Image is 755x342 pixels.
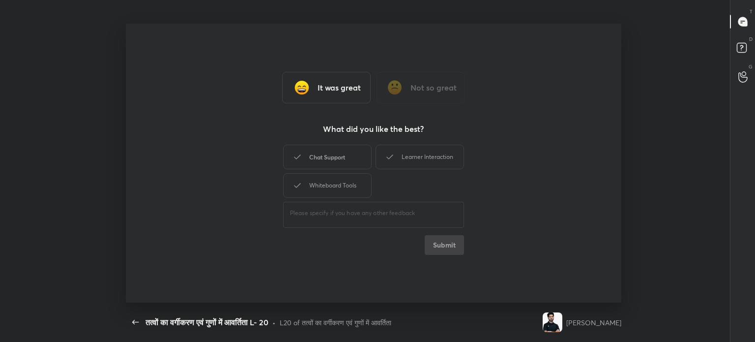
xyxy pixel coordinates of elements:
[566,317,621,328] div: [PERSON_NAME]
[145,316,268,328] div: तत्वों का वर्गीकरण एवं गुणों में आवर्तिता L- 20
[749,35,753,43] p: D
[318,82,361,93] h3: It was great
[385,78,405,97] img: frowning_face_cmp.gif
[410,82,457,93] h3: Not so great
[750,8,753,15] p: T
[283,145,372,169] div: Chat Support
[292,78,312,97] img: grinning_face_with_smiling_eyes_cmp.gif
[749,63,753,70] p: G
[272,317,276,328] div: •
[323,123,424,135] h3: What did you like the best?
[376,145,464,169] div: Learner Interaction
[283,173,372,198] div: Whiteboard Tools
[280,317,391,328] div: L20 of तत्वों का वर्गीकरण एवं गुणों में आवर्तिता
[543,312,562,332] img: 75be8c77a365489dbb0553809f470823.jpg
